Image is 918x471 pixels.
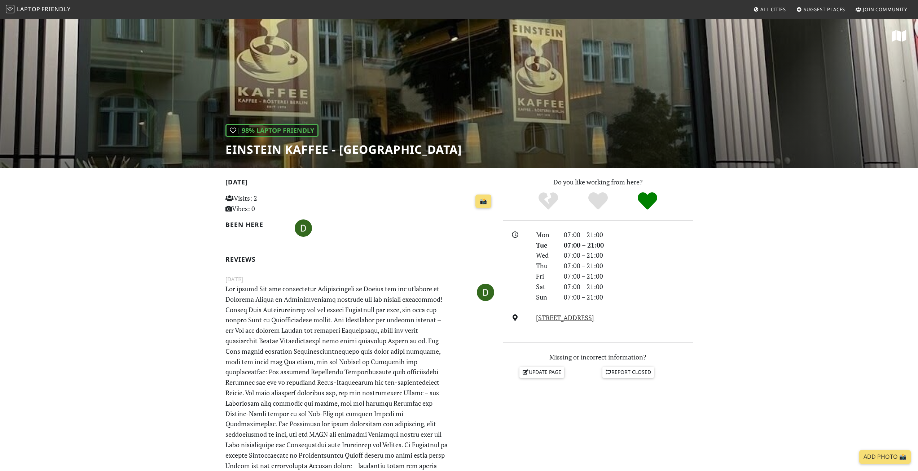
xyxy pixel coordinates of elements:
[41,5,70,13] span: Friendly
[804,6,845,13] span: Suggest Places
[532,271,559,282] div: Fri
[794,3,848,16] a: Suggest Places
[760,6,786,13] span: All Cities
[532,230,559,240] div: Mon
[503,352,693,362] p: Missing or incorrect information?
[295,223,312,232] span: Derjocker1245
[17,5,40,13] span: Laptop
[602,367,654,378] a: Report closed
[225,178,495,189] h2: [DATE]
[225,193,309,214] p: Visits: 2 Vibes: 0
[559,230,697,240] div: 07:00 – 21:00
[477,284,494,301] img: 6703-derjocker1245.jpg
[559,261,697,271] div: 07:00 – 21:00
[859,450,911,464] a: Add Photo 📸
[519,367,564,378] a: Update page
[532,292,559,302] div: Sun
[225,256,495,263] h2: Reviews
[295,219,312,237] img: 6703-derjocker1245.jpg
[532,250,559,261] div: Wed
[573,191,623,211] div: Yes
[475,195,491,208] a: 📸
[863,6,907,13] span: Join Community
[221,275,499,284] small: [DATE]
[225,124,319,137] div: | 98% Laptop Friendly
[523,191,573,211] div: No
[532,261,559,271] div: Thu
[623,191,672,211] div: Definitely!
[750,3,789,16] a: All Cities
[503,177,693,187] p: Do you like working from here?
[532,240,559,250] div: Tue
[559,271,697,282] div: 07:00 – 21:00
[559,292,697,302] div: 07:00 – 21:00
[536,313,594,322] a: [STREET_ADDRESS]
[532,282,559,292] div: Sat
[6,3,71,16] a: LaptopFriendly LaptopFriendly
[559,282,697,292] div: 07:00 – 21:00
[225,221,286,228] h2: Been here
[559,250,697,261] div: 07:00 – 21:00
[559,240,697,250] div: 07:00 – 21:00
[225,143,462,156] h1: Einstein Kaffee - [GEOGRAPHIC_DATA]
[477,287,494,296] span: Derjocker1245
[853,3,910,16] a: Join Community
[6,5,14,13] img: LaptopFriendly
